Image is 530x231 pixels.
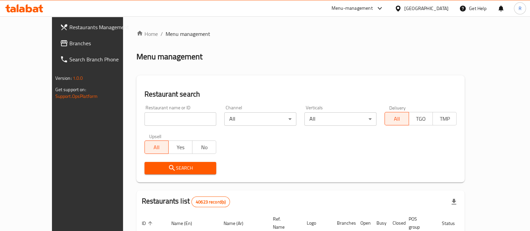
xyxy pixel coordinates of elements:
[332,4,373,12] div: Menu-management
[432,112,457,125] button: TMP
[518,5,521,12] span: R
[142,219,155,227] span: ID
[55,19,140,35] a: Restaurants Management
[404,5,449,12] div: [GEOGRAPHIC_DATA]
[148,142,166,152] span: All
[168,140,192,154] button: Yes
[55,74,72,82] span: Version:
[192,199,230,205] span: 40623 record(s)
[389,105,406,110] label: Delivery
[161,30,163,38] li: /
[55,85,86,94] span: Get support on:
[412,114,430,124] span: TGO
[304,112,376,126] div: All
[409,112,433,125] button: TGO
[144,112,217,126] input: Search for restaurant name or ID..
[136,30,158,38] a: Home
[142,196,230,207] h2: Restaurants list
[409,215,428,231] span: POS group
[55,92,98,101] a: Support.OpsPlatform
[150,164,211,172] span: Search
[446,194,462,210] div: Export file
[442,219,464,227] span: Status
[69,55,135,63] span: Search Branch Phone
[273,215,293,231] span: Ref. Name
[69,23,135,31] span: Restaurants Management
[73,74,83,82] span: 1.0.0
[136,51,202,62] h2: Menu management
[144,140,169,154] button: All
[385,112,409,125] button: All
[171,219,201,227] span: Name (En)
[192,140,216,154] button: No
[191,196,230,207] div: Total records count
[136,30,465,38] nav: breadcrumb
[55,51,140,67] a: Search Branch Phone
[144,89,457,99] h2: Restaurant search
[171,142,190,152] span: Yes
[55,35,140,51] a: Branches
[435,114,454,124] span: TMP
[388,114,406,124] span: All
[224,219,252,227] span: Name (Ar)
[149,134,162,138] label: Upsell
[144,162,217,174] button: Search
[69,39,135,47] span: Branches
[195,142,214,152] span: No
[224,112,296,126] div: All
[166,30,210,38] span: Menu management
